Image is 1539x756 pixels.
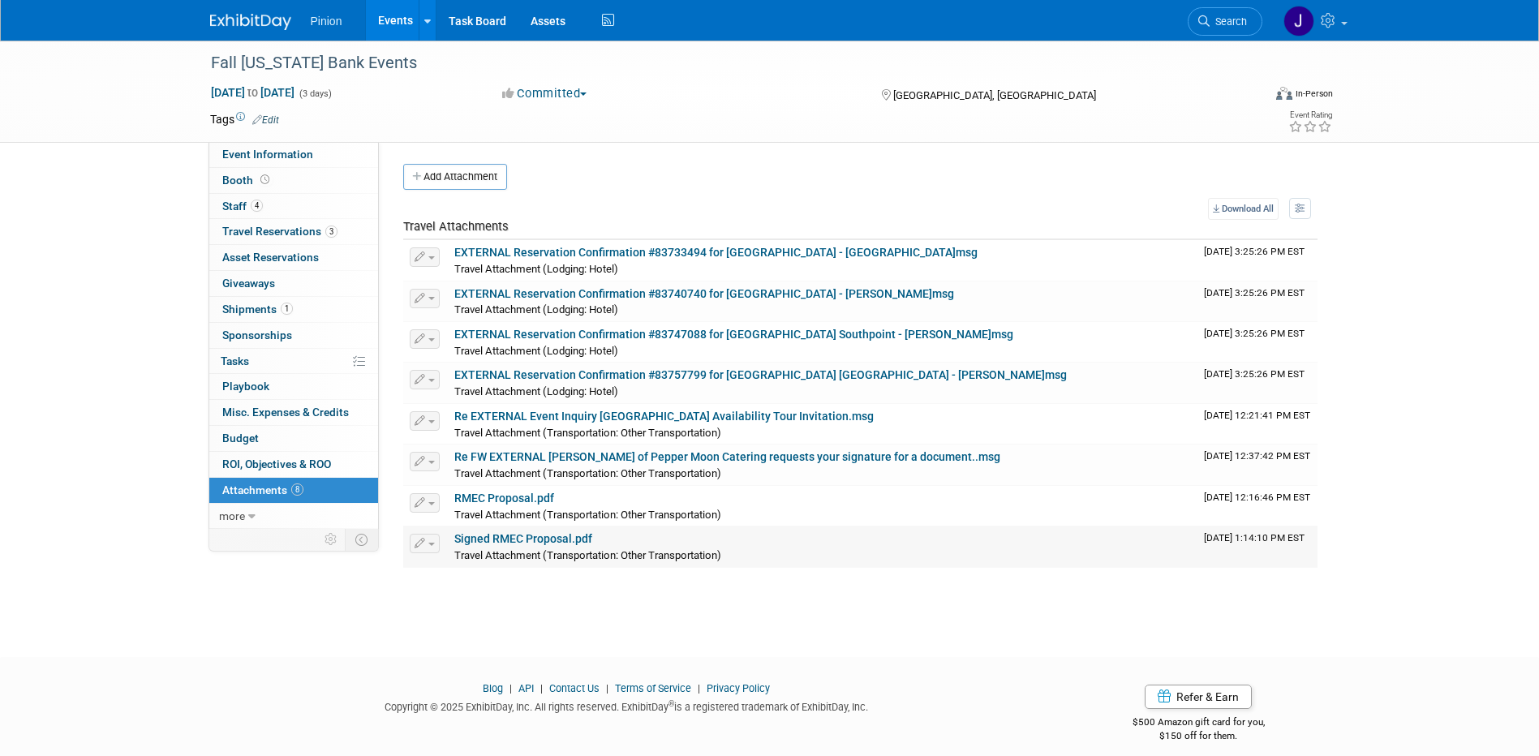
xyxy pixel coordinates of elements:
span: | [505,682,516,694]
div: Copyright © 2025 ExhibitDay, Inc. All rights reserved. ExhibitDay is a registered trademark of Ex... [210,696,1044,715]
span: ROI, Objectives & ROO [222,457,331,470]
span: 4 [251,200,263,212]
span: (3 days) [298,88,332,99]
div: $500 Amazon gift card for you, [1068,705,1330,742]
div: Fall [US_STATE] Bank Events [205,49,1238,78]
span: [GEOGRAPHIC_DATA], [GEOGRAPHIC_DATA] [893,89,1096,101]
span: to [245,86,260,99]
img: ExhibitDay [210,14,291,30]
span: 1 [281,303,293,315]
span: | [694,682,704,694]
sup: ® [668,699,674,708]
span: Travel Attachment (Transportation: Other Transportation) [454,467,721,479]
td: Upload Timestamp [1197,322,1318,363]
span: Budget [222,432,259,445]
div: Event Rating [1288,111,1332,119]
td: Upload Timestamp [1197,281,1318,322]
td: Upload Timestamp [1197,404,1318,445]
div: In-Person [1295,88,1333,100]
a: Contact Us [549,682,600,694]
span: 8 [291,483,303,496]
span: Travel Attachment (Lodging: Hotel) [454,303,618,316]
td: Upload Timestamp [1197,486,1318,526]
a: Edit [252,114,279,126]
span: Giveaways [222,277,275,290]
a: Signed RMEC Proposal.pdf [454,532,592,545]
span: more [219,509,245,522]
a: Re FW EXTERNAL [PERSON_NAME] of Pepper Moon Catering requests your signature for a document..msg [454,450,1000,463]
a: Staff4 [209,194,378,219]
span: Upload Timestamp [1204,246,1305,257]
a: Giveaways [209,271,378,296]
span: Misc. Expenses & Credits [222,406,349,419]
span: [DATE] [DATE] [210,85,295,100]
span: Upload Timestamp [1204,450,1310,462]
div: Event Format [1167,84,1334,109]
a: Booth [209,168,378,193]
span: Tasks [221,354,249,367]
td: Tags [210,111,279,127]
span: Booth not reserved yet [257,174,273,186]
td: Upload Timestamp [1197,526,1318,567]
a: Misc. Expenses & Credits [209,400,378,425]
span: Upload Timestamp [1204,492,1310,503]
a: Attachments8 [209,478,378,503]
button: Add Attachment [403,164,507,190]
a: Refer & Earn [1145,685,1252,709]
span: Booth [222,174,273,187]
span: Event Information [222,148,313,161]
span: Travel Attachment (Lodging: Hotel) [454,345,618,357]
span: Travel Attachment (Transportation: Other Transportation) [454,427,721,439]
span: Pinion [311,15,342,28]
span: Upload Timestamp [1204,368,1305,380]
a: Privacy Policy [707,682,770,694]
span: 3 [325,226,337,238]
span: Travel Attachment (Transportation: Other Transportation) [454,509,721,521]
span: Attachments [222,483,303,496]
td: Toggle Event Tabs [345,529,378,550]
img: Format-Inperson.png [1276,87,1292,100]
a: Download All [1208,198,1279,220]
a: EXTERNAL Reservation Confirmation #83757799 for [GEOGRAPHIC_DATA] [GEOGRAPHIC_DATA] - [PERSON_NAM... [454,368,1067,381]
a: Asset Reservations [209,245,378,270]
a: Playbook [209,374,378,399]
a: EXTERNAL Reservation Confirmation #83740740 for [GEOGRAPHIC_DATA] - [PERSON_NAME]msg [454,287,954,300]
td: Upload Timestamp [1197,240,1318,281]
td: Upload Timestamp [1197,363,1318,403]
a: RMEC Proposal.pdf [454,492,554,505]
span: Travel Reservations [222,225,337,238]
a: EXTERNAL Reservation Confirmation #83747088 for [GEOGRAPHIC_DATA] Southpoint - [PERSON_NAME]msg [454,328,1013,341]
span: Playbook [222,380,269,393]
a: more [209,504,378,529]
span: Upload Timestamp [1204,328,1305,339]
a: Search [1188,7,1262,36]
a: EXTERNAL Reservation Confirmation #83733494 for [GEOGRAPHIC_DATA] - [GEOGRAPHIC_DATA]msg [454,246,978,259]
a: Blog [483,682,503,694]
a: Sponsorships [209,323,378,348]
span: Sponsorships [222,329,292,341]
span: Travel Attachments [403,219,509,234]
img: Jennifer Plumisto [1283,6,1314,37]
span: Travel Attachment (Lodging: Hotel) [454,385,618,397]
span: | [536,682,547,694]
td: Upload Timestamp [1197,445,1318,485]
span: Shipments [222,303,293,316]
td: Personalize Event Tab Strip [317,529,346,550]
span: Staff [222,200,263,213]
span: | [602,682,613,694]
span: Travel Attachment (Lodging: Hotel) [454,263,618,275]
a: Travel Reservations3 [209,219,378,244]
span: Upload Timestamp [1204,287,1305,299]
a: Budget [209,426,378,451]
a: Tasks [209,349,378,374]
a: Re EXTERNAL Event Inquiry [GEOGRAPHIC_DATA] Availability Tour Invitation.msg [454,410,874,423]
button: Committed [497,85,593,102]
span: Search [1210,15,1247,28]
span: Travel Attachment (Transportation: Other Transportation) [454,549,721,561]
a: ROI, Objectives & ROO [209,452,378,477]
a: API [518,682,534,694]
span: Upload Timestamp [1204,410,1310,421]
a: Event Information [209,142,378,167]
a: Terms of Service [615,682,691,694]
a: Shipments1 [209,297,378,322]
